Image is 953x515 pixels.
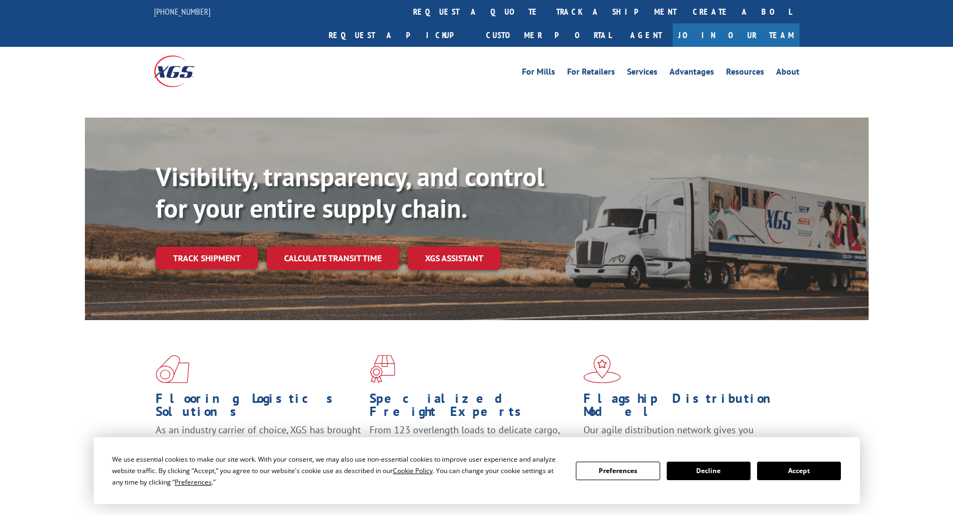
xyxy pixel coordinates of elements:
a: Resources [726,68,764,79]
a: Agent [619,23,673,47]
img: xgs-icon-total-supply-chain-intelligence-red [156,355,189,383]
img: xgs-icon-flagship-distribution-model-red [583,355,621,383]
img: xgs-icon-focused-on-flooring-red [370,355,395,383]
a: [PHONE_NUMBER] [154,6,211,17]
a: XGS ASSISTANT [408,247,501,270]
div: We use essential cookies to make our site work. With your consent, we may also use non-essential ... [112,453,563,488]
a: Services [627,68,657,79]
a: Calculate transit time [267,247,399,270]
button: Decline [667,462,751,480]
a: Request a pickup [321,23,478,47]
h1: Specialized Freight Experts [370,392,575,424]
a: For Retailers [567,68,615,79]
span: Preferences [175,477,212,487]
a: Join Our Team [673,23,800,47]
span: As an industry carrier of choice, XGS has brought innovation and dedication to flooring logistics... [156,424,361,462]
a: Advantages [669,68,714,79]
span: Our agile distribution network gives you nationwide inventory management on demand. [583,424,784,449]
h1: Flooring Logistics Solutions [156,392,361,424]
a: About [776,68,800,79]
span: Cookie Policy [393,466,433,475]
h1: Flagship Distribution Model [583,392,789,424]
button: Accept [757,462,841,480]
a: For Mills [522,68,555,79]
b: Visibility, transparency, and control for your entire supply chain. [156,160,544,225]
a: Customer Portal [478,23,619,47]
div: Cookie Consent Prompt [94,437,860,504]
button: Preferences [576,462,660,480]
a: Track shipment [156,247,258,269]
p: From 123 overlength loads to delicate cargo, our experienced staff knows the best way to move you... [370,424,575,472]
